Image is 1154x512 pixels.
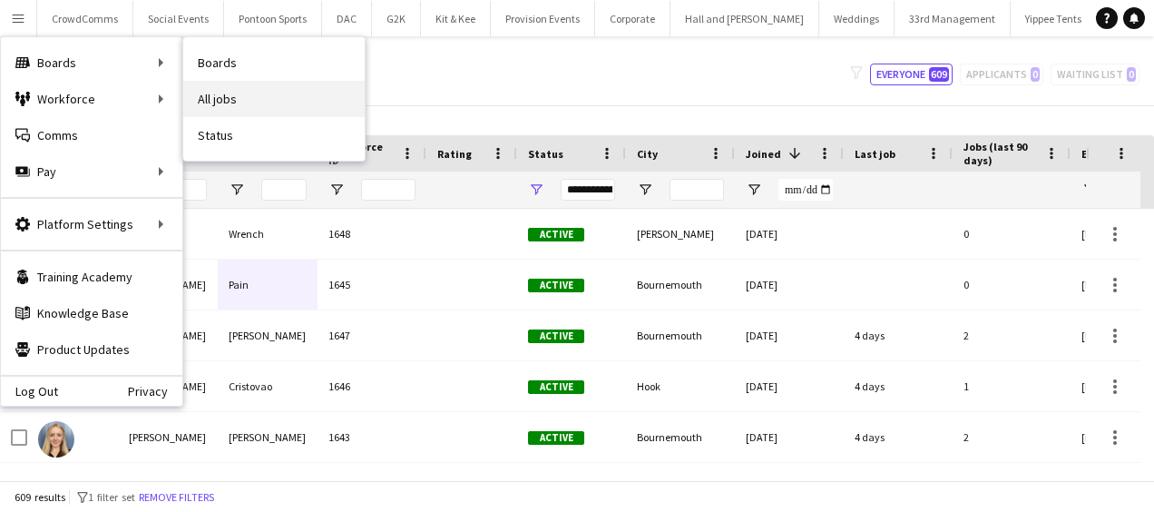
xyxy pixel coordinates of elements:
[128,384,182,399] a: Privacy
[318,260,426,310] div: 1645
[626,260,735,310] div: Bournemouth
[844,412,953,462] div: 4 days
[88,490,135,504] span: 1 filter set
[735,310,844,360] div: [DATE]
[372,1,421,36] button: G2K
[953,361,1071,411] div: 1
[218,361,318,411] div: Cristovao
[670,1,819,36] button: Hall and [PERSON_NAME]
[1,384,58,399] a: Log Out
[1,117,182,153] a: Comms
[118,412,218,462] div: [PERSON_NAME]
[1,295,182,331] a: Knowledge Base
[437,147,472,161] span: Rating
[929,67,949,82] span: 609
[161,179,207,201] input: First Name Filter Input
[735,209,844,259] div: [DATE]
[528,147,563,161] span: Status
[318,209,426,259] div: 1648
[1081,182,1098,198] button: Open Filter Menu
[491,1,595,36] button: Provision Events
[528,330,584,343] span: Active
[183,81,365,117] a: All jobs
[670,179,724,201] input: City Filter Input
[953,412,1071,462] div: 2
[637,147,658,161] span: City
[735,361,844,411] div: [DATE]
[1,331,182,368] a: Product Updates
[626,209,735,259] div: [PERSON_NAME]
[735,412,844,462] div: [DATE]
[37,1,133,36] button: CrowdComms
[778,179,833,201] input: Joined Filter Input
[953,310,1071,360] div: 2
[183,117,365,153] a: Status
[328,182,345,198] button: Open Filter Menu
[819,1,895,36] button: Weddings
[1,153,182,190] div: Pay
[963,140,1038,167] span: Jobs (last 90 days)
[870,64,953,85] button: Everyone609
[895,1,1011,36] button: 33rd Management
[1,206,182,242] div: Platform Settings
[38,421,74,458] img: Harriet Holmes
[595,1,670,36] button: Corporate
[1,44,182,81] div: Boards
[229,182,245,198] button: Open Filter Menu
[953,260,1071,310] div: 0
[953,209,1071,259] div: 0
[361,179,416,201] input: Workforce ID Filter Input
[746,147,781,161] span: Joined
[318,310,426,360] div: 1647
[855,147,895,161] span: Last job
[218,412,318,462] div: [PERSON_NAME]
[1081,147,1110,161] span: Email
[218,209,318,259] div: Wrench
[183,44,365,81] a: Boards
[1,81,182,117] div: Workforce
[224,1,322,36] button: Pontoon Sports
[528,431,584,445] span: Active
[133,1,224,36] button: Social Events
[528,228,584,241] span: Active
[735,260,844,310] div: [DATE]
[637,182,653,198] button: Open Filter Menu
[528,182,544,198] button: Open Filter Menu
[528,380,584,394] span: Active
[528,279,584,292] span: Active
[1011,1,1097,36] button: Yippee Tents
[318,361,426,411] div: 1646
[261,179,307,201] input: Last Name Filter Input
[746,182,762,198] button: Open Filter Menu
[218,260,318,310] div: Pain
[1,259,182,295] a: Training Academy
[421,1,491,36] button: Kit & Kee
[844,361,953,411] div: 4 days
[626,310,735,360] div: Bournemouth
[318,412,426,462] div: 1643
[626,361,735,411] div: Hook
[626,412,735,462] div: Bournemouth
[844,310,953,360] div: 4 days
[322,1,372,36] button: DAC
[135,487,218,507] button: Remove filters
[218,310,318,360] div: [PERSON_NAME]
